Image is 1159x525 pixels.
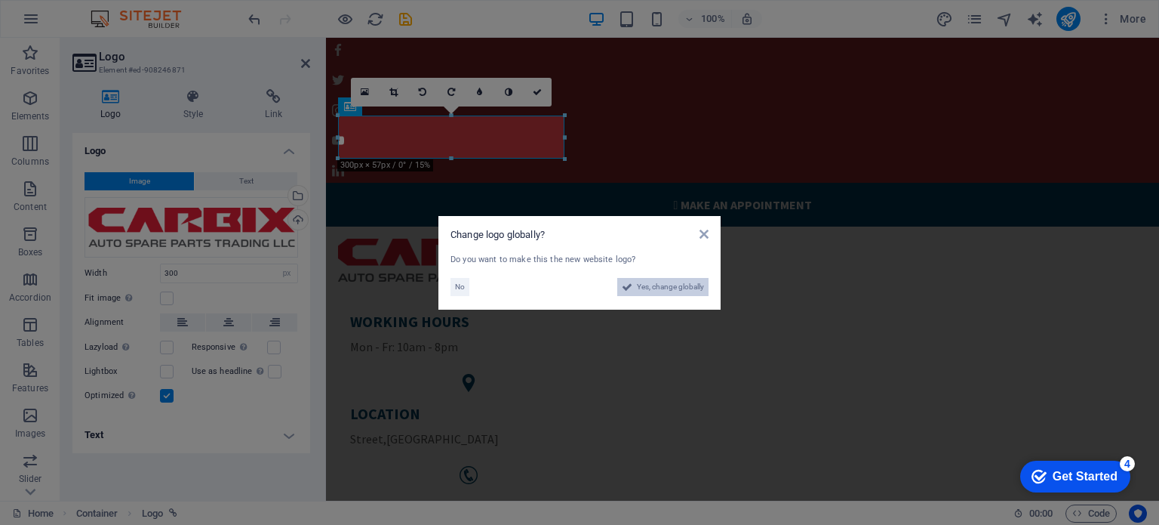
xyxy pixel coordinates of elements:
[450,254,709,267] div: Do you want to make this the new website logo?
[450,278,469,296] button: No
[455,278,465,296] span: No
[450,229,545,240] span: Change logo globally?
[24,394,57,409] span: Street
[24,392,262,410] p: ,
[617,278,709,296] button: Yes, change globally
[112,3,127,18] div: 4
[12,8,122,39] div: Get Started 4 items remaining, 20% complete
[347,159,352,174] i: 
[637,278,704,296] span: Yes, change globally
[45,17,109,30] div: Get Started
